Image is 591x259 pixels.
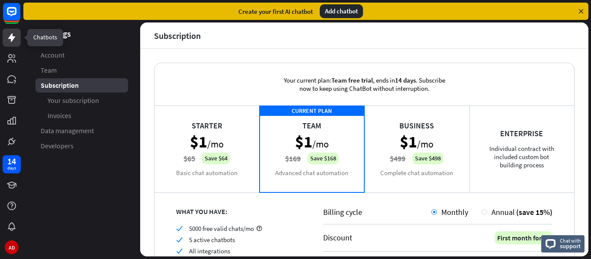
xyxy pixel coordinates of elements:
[560,242,581,250] span: support
[331,76,373,84] span: Team free trial
[35,124,128,138] a: Data management
[323,233,352,243] div: Discount
[516,207,552,217] span: (save 15%)
[189,247,230,255] span: All integrations
[35,109,128,123] a: Invoices
[176,207,302,216] div: WHAT YOU HAVE:
[495,231,552,244] div: First month for $1
[176,225,183,232] i: check
[491,207,515,217] span: Annual
[7,3,33,29] button: Open LiveChat chat widget
[560,237,581,245] span: Chat with
[35,63,128,77] a: Team
[189,236,235,244] span: 5 active chatbots
[176,248,183,254] i: check
[35,48,128,62] a: Account
[41,81,79,90] span: Subscription
[238,7,313,16] div: Create your first AI chatbot
[271,63,457,106] div: Your current plan: , ends in . Subscribe now to keep using ChatBot without interruption.
[41,51,64,60] span: Account
[48,96,99,105] span: Your subscription
[441,207,468,217] span: Monthly
[41,66,57,75] span: Team
[395,76,416,84] span: 14 days
[7,157,16,165] div: 14
[3,155,21,173] a: 14 days
[189,224,254,233] span: 5000 free valid chats/mo
[35,139,128,153] a: Developers
[320,4,363,18] div: Add chatbot
[41,126,94,135] span: Data management
[176,237,183,243] i: check
[41,141,74,150] span: Developers
[48,111,71,120] span: Invoices
[5,240,19,254] div: AD
[7,165,16,171] div: days
[23,28,140,39] header: Settings
[35,93,128,108] a: Your subscription
[154,31,201,41] div: Subscription
[323,207,431,217] div: Billing cycle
